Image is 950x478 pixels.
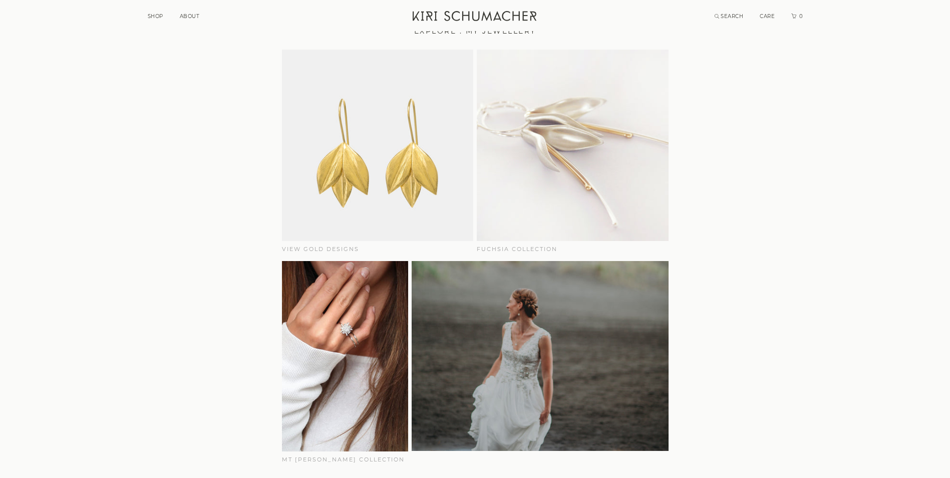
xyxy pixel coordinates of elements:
[180,13,200,20] a: ABOUT
[715,13,744,20] a: Search
[282,50,474,254] a: View Gold Designs
[148,13,163,20] a: SHOP
[477,50,669,254] a: Fuchsia Collection
[282,246,359,253] span: View Gold Designs
[477,246,557,253] span: Fuchsia Collection
[282,26,669,38] h3: EXPLORE : MY JEWELLERY
[791,13,803,20] a: Cart
[282,456,405,463] span: Mt [PERSON_NAME] Collection
[407,5,544,30] a: Kiri Schumacher Home
[721,13,743,20] span: SEARCH
[798,13,803,20] span: 0
[282,261,669,464] a: Mt [PERSON_NAME] Collection
[760,13,775,20] a: CARE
